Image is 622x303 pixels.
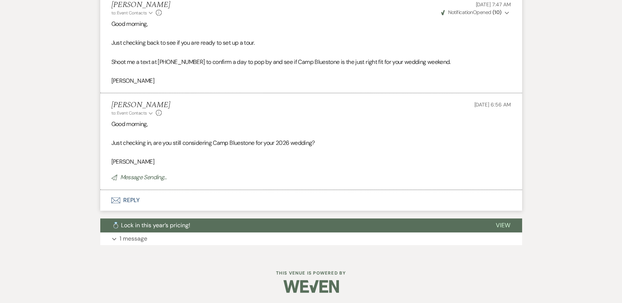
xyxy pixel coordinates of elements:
[111,119,511,129] p: Good morning,
[475,1,511,8] span: [DATE] 7:47 AM
[111,57,511,67] p: Shoot me a text at [PHONE_NUMBER] to confirm a day to pop by and see if Camp Bluestone is the jus...
[120,234,147,244] p: 1 message
[484,218,522,232] button: View
[111,10,147,16] span: to: Event Contacts
[283,273,339,299] img: Weven Logo
[111,101,170,110] h5: [PERSON_NAME]
[111,173,511,182] p: Message Sending...
[111,38,511,48] p: Just checking back to see if you are ready to set up a tour.
[100,218,484,232] button: 💍 Lock in this year’s pricing!
[100,190,522,211] button: Reply
[448,9,473,16] span: Notification
[492,9,502,16] strong: ( 10 )
[111,110,147,116] span: to: Event Contacts
[111,76,511,86] p: [PERSON_NAME]
[111,110,154,116] button: to: Event Contacts
[100,232,522,245] button: 1 message
[111,138,511,148] p: Just checking in, are you still considering Camp Bluestone for your 2026 wedding?
[474,101,511,108] span: [DATE] 6:56 AM
[111,0,170,10] h5: [PERSON_NAME]
[441,9,502,16] span: Opened
[111,19,511,29] p: Good morning,
[111,157,511,167] p: [PERSON_NAME]
[496,221,510,229] span: View
[112,221,190,229] span: 💍 Lock in this year’s pricing!
[111,10,154,16] button: to: Event Contacts
[440,8,511,16] button: NotificationOpened (10)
